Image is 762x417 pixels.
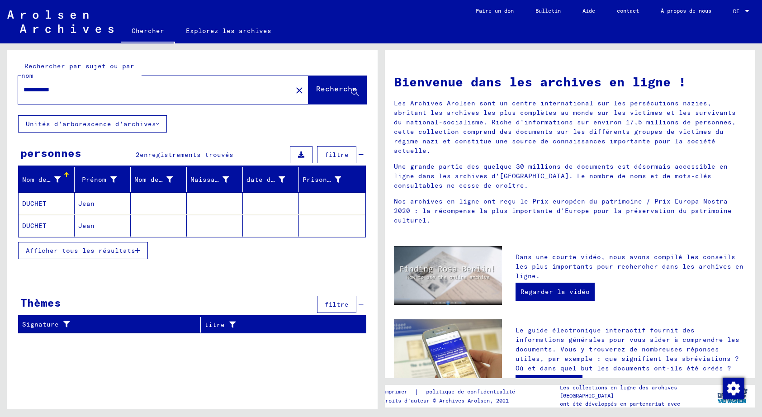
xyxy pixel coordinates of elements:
[121,20,175,43] a: Chercher
[715,384,749,407] img: yv_logo.png
[382,388,407,395] font: imprimer
[325,151,349,159] font: filtre
[617,7,639,14] font: contact
[186,27,271,35] font: Explorez les archives
[394,246,502,305] img: video.jpg
[415,388,419,396] font: |
[299,167,365,192] mat-header-cell: Prisonnier #
[132,27,164,35] font: Chercher
[140,151,233,159] font: enregistrements trouvés
[316,84,357,93] font: Recherche
[18,115,167,133] button: Unités d'arborescence d'archives
[394,162,728,190] font: Une grande partie des quelque 30 millions de documents est désormais accessible en ligne dans les...
[187,167,243,192] mat-header-cell: Naissance
[535,7,561,14] font: Bulletin
[22,317,200,332] div: Signature
[82,175,106,184] font: Prénom
[382,387,415,397] a: imprimer
[733,8,739,14] font: DE
[394,99,736,155] font: Les Archives Arolsen sont un centre international sur les persécutions nazies, abritant les archi...
[560,400,680,407] font: ont été développés en partenariat avec
[78,222,95,230] font: Jean
[21,62,134,80] font: Rechercher par sujet ou par nom
[204,321,225,329] font: titre
[7,10,114,33] img: Arolsen_neg.svg
[26,246,135,255] font: Afficher tous les résultats
[22,222,47,230] font: DUCHET
[20,296,61,309] font: Thèmes
[22,199,47,208] font: DUCHET
[22,175,79,184] font: Nom de famille
[75,167,131,192] mat-header-cell: Prénom
[426,388,515,395] font: politique de confidentialité
[394,319,502,392] img: eguide.jpg
[26,120,156,128] font: Unités d'arborescence d'archives
[134,175,199,184] font: Nom de naissance
[419,387,526,397] a: politique de confidentialité
[243,167,299,192] mat-header-cell: date de naissance
[382,397,509,404] font: Droits d'auteur © Archives Arolsen, 2021
[521,288,590,296] font: Regarder la vidéo
[20,146,81,160] font: personnes
[131,167,187,192] mat-header-cell: Nom de naissance
[476,7,514,14] font: Faire un don
[317,146,356,163] button: filtre
[723,378,744,399] img: Modifier le consentement
[78,172,130,187] div: Prénom
[661,7,711,14] font: À propos de nous
[290,81,308,99] button: Clair
[134,172,186,187] div: Nom de naissance
[582,7,595,14] font: Aide
[190,172,242,187] div: Naissance
[22,172,74,187] div: Nom de famille
[516,375,582,393] a: Vers l'e-Guide
[18,242,148,259] button: Afficher tous les résultats
[325,300,349,308] font: filtre
[78,199,95,208] font: Jean
[136,151,140,159] font: 2
[516,283,595,301] a: Regarder la vidéo
[22,320,59,328] font: Signature
[394,74,686,90] font: Bienvenue dans les archives en ligne !
[246,172,298,187] div: date de naissance
[19,167,75,192] mat-header-cell: Nom de famille
[246,175,316,184] font: date de naissance
[294,85,305,96] mat-icon: close
[303,175,351,184] font: Prisonnier #
[204,317,355,332] div: titre
[190,175,227,184] font: Naissance
[394,197,732,224] font: Nos archives en ligne ont reçu le Prix européen du patrimoine / Prix Europa Nostra 2020 : la réco...
[317,296,356,313] button: filtre
[308,76,366,104] button: Recherche
[516,253,743,280] font: Dans une courte vidéo, nous avons compilé les conseils les plus importants pour rechercher dans l...
[303,172,355,187] div: Prisonnier #
[175,20,282,42] a: Explorez les archives
[516,326,739,372] font: Le guide électronique interactif fournit des informations générales pour vous aider à comprendre ...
